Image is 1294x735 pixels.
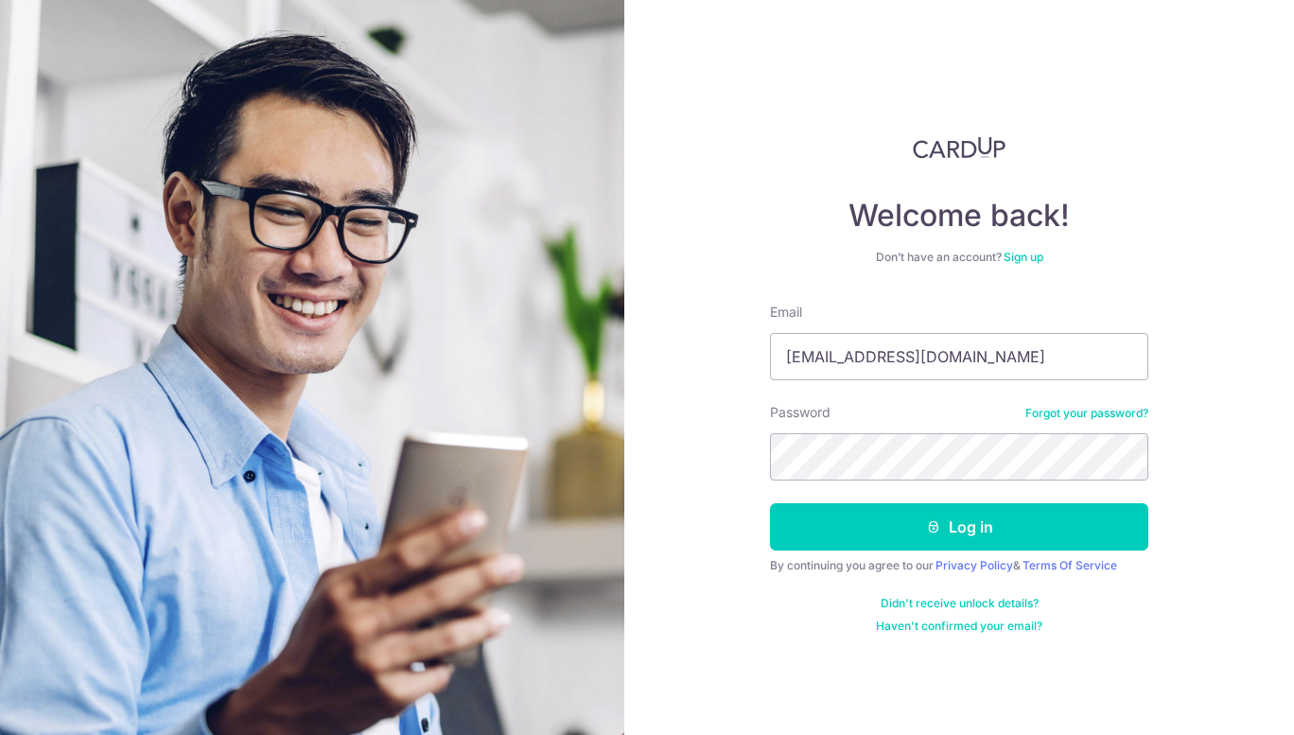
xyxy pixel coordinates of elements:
[770,250,1148,265] div: Don’t have an account?
[936,558,1013,572] a: Privacy Policy
[1004,250,1043,264] a: Sign up
[876,619,1042,634] a: Haven't confirmed your email?
[1025,406,1148,421] a: Forgot your password?
[770,197,1148,235] h4: Welcome back!
[770,333,1148,380] input: Enter your Email
[770,303,802,322] label: Email
[770,503,1148,551] button: Log in
[1023,558,1117,572] a: Terms Of Service
[770,558,1148,573] div: By continuing you agree to our &
[770,403,831,422] label: Password
[881,596,1039,611] a: Didn't receive unlock details?
[913,136,1005,159] img: CardUp Logo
